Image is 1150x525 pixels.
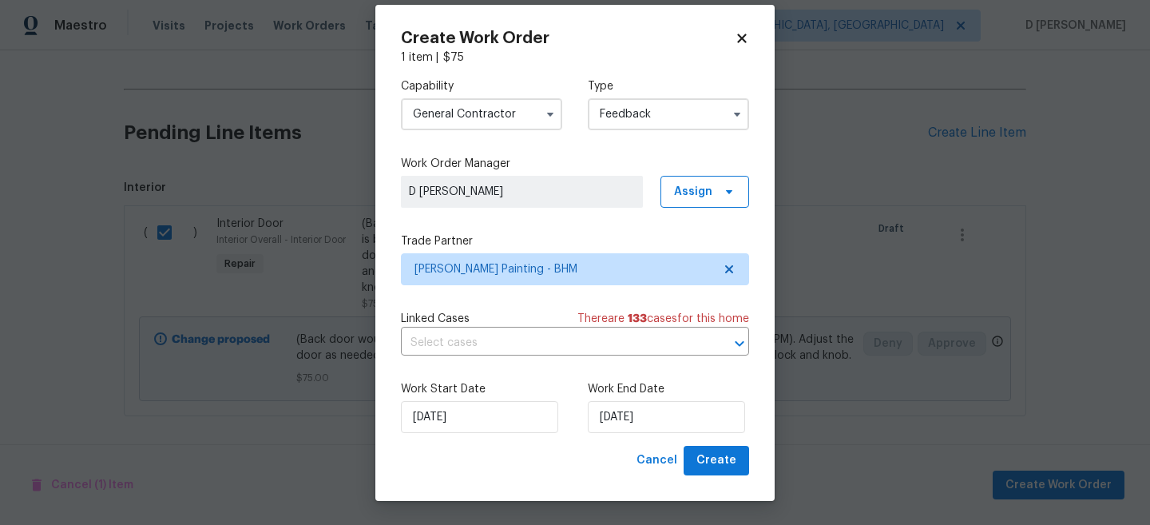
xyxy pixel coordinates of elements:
span: $ 75 [443,52,464,63]
button: Show options [541,105,560,124]
label: Capability [401,78,562,94]
span: Cancel [636,451,677,471]
input: M/D/YYYY [588,401,745,433]
span: Linked Cases [401,311,470,327]
input: M/D/YYYY [401,401,558,433]
button: Create [684,446,749,475]
input: Select... [588,98,749,130]
button: Cancel [630,446,684,475]
span: There are case s for this home [577,311,749,327]
input: Select cases [401,331,704,356]
h2: Create Work Order [401,30,735,46]
button: Open [728,332,751,355]
span: 133 [628,313,647,324]
span: D [PERSON_NAME] [409,184,635,200]
span: Create [696,451,736,471]
label: Work Order Manager [401,156,749,172]
input: Select... [401,98,562,130]
label: Trade Partner [401,233,749,249]
label: Type [588,78,749,94]
span: [PERSON_NAME] Painting - BHM [414,261,712,277]
label: Work Start Date [401,381,562,397]
span: Assign [674,184,712,200]
button: Show options [728,105,747,124]
label: Work End Date [588,381,749,397]
div: 1 item | [401,50,749,66]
